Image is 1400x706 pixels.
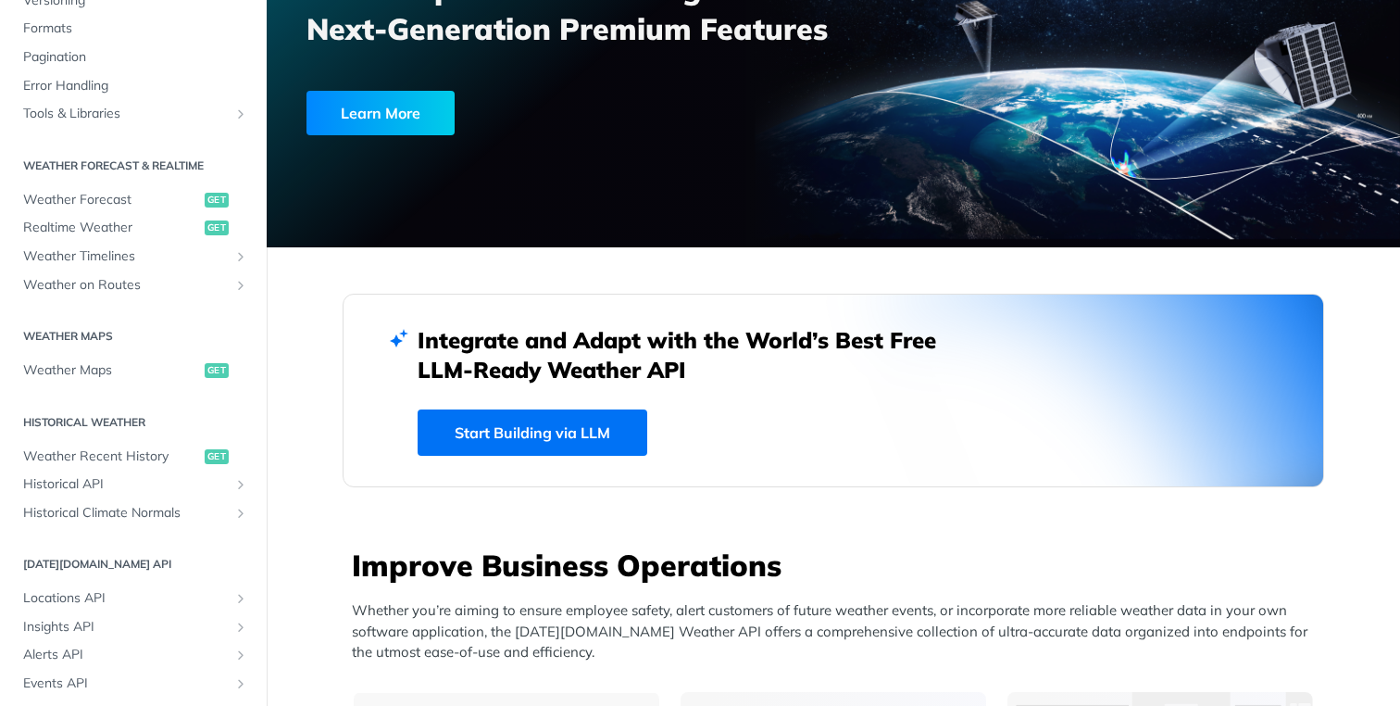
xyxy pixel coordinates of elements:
span: Events API [23,674,229,693]
button: Show subpages for Alerts API [233,648,248,662]
span: get [205,221,229,235]
span: Weather Forecast [23,191,200,209]
button: Show subpages for Locations API [233,591,248,606]
button: Show subpages for Insights API [233,620,248,635]
span: Pagination [23,48,248,67]
span: get [205,449,229,464]
h2: Weather Maps [14,328,253,345]
span: get [205,363,229,378]
span: Realtime Weather [23,219,200,237]
a: Weather TimelinesShow subpages for Weather Timelines [14,243,253,271]
button: Show subpages for Weather Timelines [233,249,248,264]
span: Historical Climate Normals [23,504,229,523]
button: Show subpages for Weather on Routes [233,278,248,293]
p: Whether you’re aiming to ensure employee safety, alert customers of future weather events, or inc... [352,600,1324,663]
span: Formats [23,19,248,38]
span: Insights API [23,618,229,637]
a: Weather Mapsget [14,357,253,385]
button: Show subpages for Events API [233,676,248,691]
a: Pagination [14,44,253,71]
span: Locations API [23,589,229,608]
a: Learn More [306,91,744,135]
button: Show subpages for Tools & Libraries [233,107,248,121]
a: Historical Climate NormalsShow subpages for Historical Climate Normals [14,499,253,527]
a: Realtime Weatherget [14,214,253,242]
h2: Historical Weather [14,414,253,431]
a: Weather Recent Historyget [14,443,253,471]
span: Weather on Routes [23,276,229,295]
a: Start Building via LLM [418,410,647,456]
span: Historical API [23,475,229,494]
a: Tools & LibrariesShow subpages for Tools & Libraries [14,100,253,128]
span: Weather Recent History [23,448,200,466]
span: Error Handling [23,77,248,95]
span: Weather Timelines [23,247,229,266]
span: Weather Maps [23,361,200,380]
span: get [205,193,229,208]
button: Show subpages for Historical Climate Normals [233,506,248,521]
a: Events APIShow subpages for Events API [14,670,253,698]
a: Weather Forecastget [14,186,253,214]
a: Weather on RoutesShow subpages for Weather on Routes [14,271,253,299]
a: Historical APIShow subpages for Historical API [14,471,253,498]
a: Error Handling [14,72,253,100]
h2: [DATE][DOMAIN_NAME] API [14,556,253,573]
h2: Weather Forecast & realtime [14,158,253,174]
a: Formats [14,15,253,43]
button: Show subpages for Historical API [233,477,248,492]
span: Alerts API [23,646,229,664]
a: Locations APIShow subpages for Locations API [14,585,253,612]
span: Tools & Libraries [23,105,229,123]
div: Learn More [306,91,455,135]
a: Alerts APIShow subpages for Alerts API [14,641,253,669]
h3: Improve Business Operations [352,545,1324,586]
a: Insights APIShow subpages for Insights API [14,613,253,641]
h2: Integrate and Adapt with the World’s Best Free LLM-Ready Weather API [418,325,964,385]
